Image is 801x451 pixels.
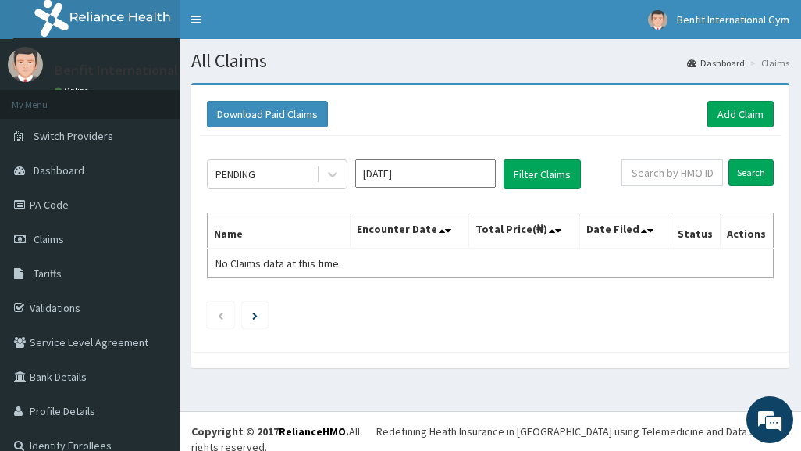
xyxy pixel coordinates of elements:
[677,13,789,27] span: Benfit International Gym
[34,129,113,143] span: Switch Providers
[215,166,255,182] div: PENDING
[55,63,208,77] p: Benfit International Gym
[217,308,224,322] a: Previous page
[707,101,774,127] a: Add Claim
[8,47,43,82] img: User Image
[191,51,789,71] h1: All Claims
[191,424,349,438] strong: Copyright © 2017 .
[252,308,258,322] a: Next page
[279,424,346,438] a: RelianceHMO
[504,159,581,189] button: Filter Claims
[34,267,62,281] span: Tariffs
[720,213,773,249] th: Actions
[469,213,579,249] th: Total Price(₦)
[671,213,720,249] th: Status
[350,213,469,249] th: Encounter Date
[746,56,789,70] li: Claims
[215,256,341,270] span: No Claims data at this time.
[621,159,723,186] input: Search by HMO ID
[355,159,496,188] input: Select Month and Year
[579,213,671,249] th: Date Filed
[207,101,328,127] button: Download Paid Claims
[648,10,667,30] img: User Image
[728,159,774,186] input: Search
[208,213,351,249] th: Name
[376,424,789,439] div: Redefining Heath Insurance in [GEOGRAPHIC_DATA] using Telemedicine and Data Science!
[687,56,745,70] a: Dashboard
[34,232,64,246] span: Claims
[34,163,84,177] span: Dashboard
[55,85,92,96] a: Online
